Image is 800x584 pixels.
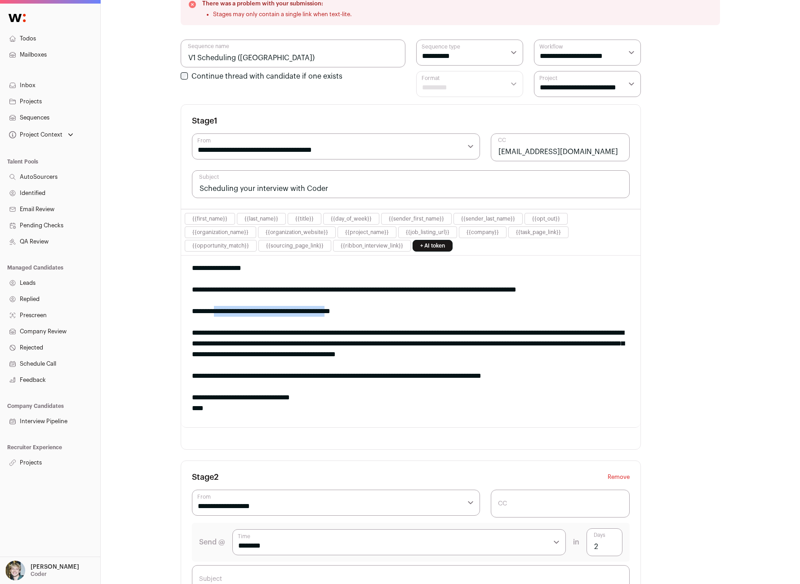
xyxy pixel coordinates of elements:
button: {{first_name}} [192,215,227,222]
span: in [573,537,579,548]
h3: Stage [192,472,218,482]
button: {{sender_last_name}} [461,215,515,222]
button: {{ribbon_interview_link}} [341,242,403,249]
button: {{job_listing_url}} [406,229,449,236]
li: Stages may only contain a single link when text-lite. [213,11,352,18]
button: {{opportunity_match}} [192,242,249,249]
button: Open dropdown [7,128,75,141]
p: [PERSON_NAME] [31,563,79,571]
button: {{sender_first_name}} [389,215,444,222]
span: 2 [214,473,218,481]
button: {{sourcing_page_link}} [266,242,324,249]
button: {{last_name}} [244,215,278,222]
button: {{title}} [295,215,314,222]
img: 6494470-medium_jpg [5,561,25,580]
button: Open dropdown [4,561,81,580]
img: Wellfound [4,9,31,27]
h3: Stage [192,115,218,126]
button: {{opt_out}} [532,215,560,222]
button: {{company}} [467,229,499,236]
button: {{organization_website}} [266,229,328,236]
label: Send @ [199,537,225,548]
a: + AI token [413,240,453,252]
label: Continue thread with candidate if one exists [191,73,342,80]
button: {{project_name}} [345,229,389,236]
input: Sequence name [181,40,405,67]
input: Days [587,528,622,556]
button: {{day_of_week}} [331,215,372,222]
input: CC [491,490,630,518]
input: Subject [192,170,630,198]
button: {{organization_name}} [192,229,249,236]
p: Coder [31,571,47,578]
span: 1 [214,117,218,125]
div: Project Context [7,131,62,138]
button: Remove [608,472,630,482]
button: {{task_page_link}} [516,229,561,236]
input: CC [491,133,630,161]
